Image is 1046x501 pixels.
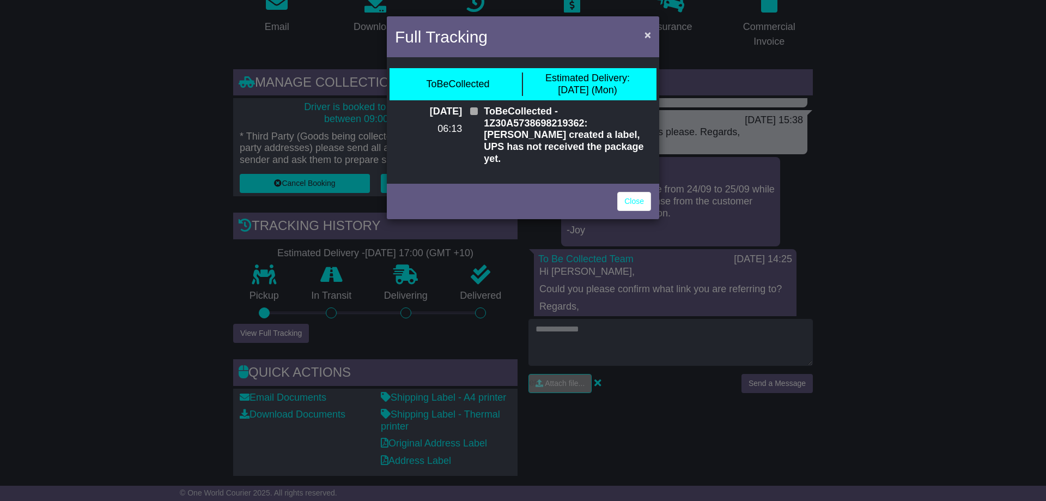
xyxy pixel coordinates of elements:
[395,106,462,118] p: [DATE]
[426,79,489,90] div: ToBeCollected
[484,106,651,165] p: ToBeCollected - 1Z30A5738698219362: [PERSON_NAME] created a label, UPS has not received the packa...
[395,25,488,49] h4: Full Tracking
[545,73,630,96] div: [DATE] (Mon)
[644,28,651,41] span: ×
[617,192,651,211] a: Close
[395,123,462,135] p: 06:13
[545,73,630,83] span: Estimated Delivery:
[639,23,656,46] button: Close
